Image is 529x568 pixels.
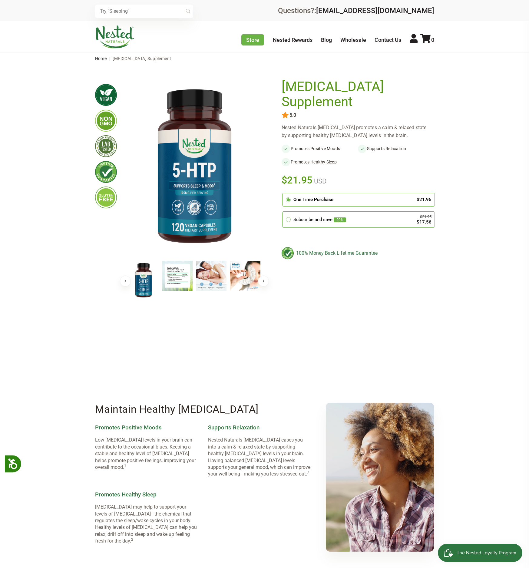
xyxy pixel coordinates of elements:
[282,247,434,259] div: 100% Money Back Lifetime Guarantee
[326,403,434,552] img: Health Benefits
[321,37,332,43] a: Blog
[95,403,321,419] h2: Maintain Healthy [MEDICAL_DATA]
[282,158,358,166] li: Promotes Healthy Sleep
[95,437,198,471] p: Low [MEDICAL_DATA] levels in your brain can contribute to the occasional blues. Keeping a stable ...
[95,110,117,132] img: gmofree
[312,177,326,185] span: USD
[316,6,434,15] a: [EMAIL_ADDRESS][DOMAIN_NAME]
[113,56,171,61] span: [MEDICAL_DATA] Supplement
[208,437,311,477] p: Nested Naturals [MEDICAL_DATA] eases you into a calm & relaxed state by supporting healthy [MEDIC...
[273,37,312,43] a: Nested Rewards
[95,492,198,498] h3: Promotes Healthy Sleep
[95,425,198,431] h3: Promotes Positive Moods
[128,261,159,300] img: 5-HTP Supplement
[289,113,296,118] span: 5.0
[375,37,401,43] a: Contact Us
[431,37,434,43] span: 0
[95,52,434,65] nav: breadcrumbs
[241,34,264,45] a: Store
[95,187,117,208] img: glutenfree
[340,37,366,43] a: Wholesale
[196,261,226,291] img: 5-HTP Supplement
[282,79,431,109] h1: [MEDICAL_DATA] Supplement
[208,425,311,431] h3: Supports Relaxation
[420,37,434,43] a: 0
[282,144,358,153] li: Promotes Positive Moods
[230,261,260,291] img: 5-HTP Supplement
[95,56,107,61] a: Home
[278,7,434,14] div: Questions?:
[282,247,294,259] img: badge-lifetimeguarantee-color.svg
[124,464,126,468] sup: 1
[95,161,117,183] img: lifetimeguarantee
[127,79,262,256] img: 5-HTP Supplement
[438,544,523,562] iframe: Button to open loyalty program pop-up
[95,135,117,157] img: thirdpartytested
[307,470,309,475] sup: 7
[108,56,112,61] span: |
[358,144,434,153] li: Supports Relaxation
[120,276,131,287] button: Previous
[162,261,193,291] img: 5-HTP Supplement
[95,84,117,106] img: vegan
[95,504,198,544] p: [MEDICAL_DATA] may help to support your levels of [MEDICAL_DATA] - the chemical that regulates th...
[95,301,434,392] iframe: Reviews Widget
[282,124,434,139] div: Nested Naturals [MEDICAL_DATA] promotes a calm & relaxed state by supporting healthy [MEDICAL_DAT...
[95,25,134,49] img: Nested Naturals
[95,5,193,18] input: Try "Sleeping"
[258,276,269,287] button: Next
[282,112,289,119] img: star.svg
[282,173,313,187] span: $21.95
[131,537,133,542] sup: 2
